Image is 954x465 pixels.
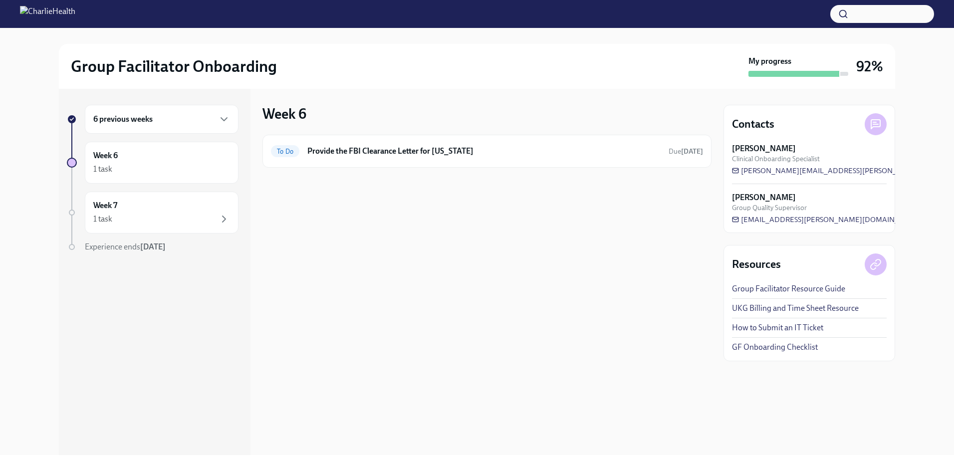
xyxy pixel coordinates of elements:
h3: Week 6 [262,105,306,123]
span: Group Quality Supervisor [732,203,807,213]
a: UKG Billing and Time Sheet Resource [732,303,859,314]
strong: [PERSON_NAME] [732,143,796,154]
h6: Week 7 [93,200,117,211]
a: How to Submit an IT Ticket [732,322,823,333]
span: Clinical Onboarding Specialist [732,154,820,164]
strong: My progress [748,56,791,67]
div: 1 task [93,214,112,225]
h6: Provide the FBI Clearance Letter for [US_STATE] [307,146,661,157]
h6: 6 previous weeks [93,114,153,125]
strong: [PERSON_NAME] [732,192,796,203]
a: Week 71 task [67,192,238,233]
span: Experience ends [85,242,166,251]
strong: [DATE] [140,242,166,251]
h2: Group Facilitator Onboarding [71,56,277,76]
a: GF Onboarding Checklist [732,342,818,353]
span: To Do [271,148,299,155]
div: 1 task [93,164,112,175]
img: CharlieHealth [20,6,75,22]
h4: Resources [732,257,781,272]
a: Week 61 task [67,142,238,184]
div: 6 previous weeks [85,105,238,134]
a: To DoProvide the FBI Clearance Letter for [US_STATE]Due[DATE] [271,143,703,159]
h3: 92% [856,57,883,75]
span: Due [669,147,703,156]
span: October 8th, 2025 10:00 [669,147,703,156]
strong: [DATE] [681,147,703,156]
h6: Week 6 [93,150,118,161]
a: [EMAIL_ADDRESS][PERSON_NAME][DOMAIN_NAME] [732,215,923,225]
a: Group Facilitator Resource Guide [732,283,845,294]
h4: Contacts [732,117,774,132]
